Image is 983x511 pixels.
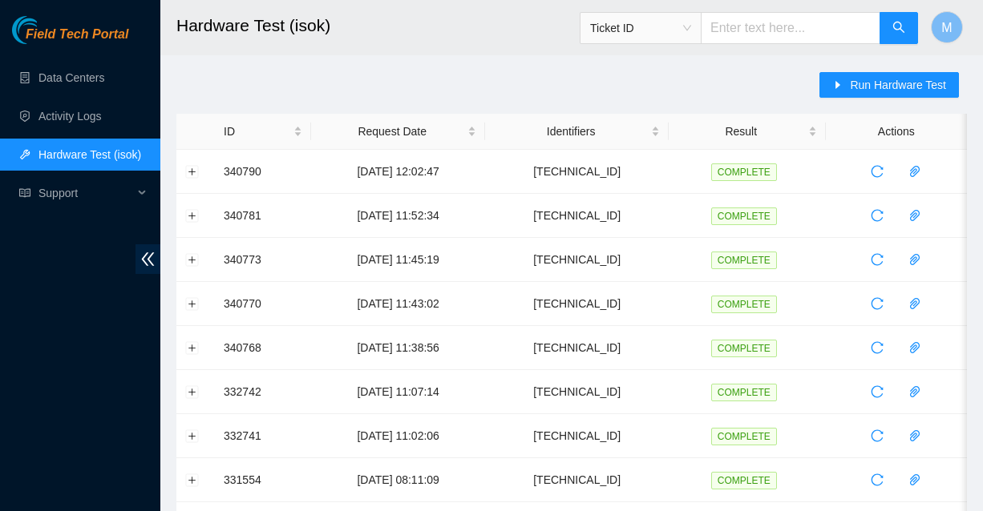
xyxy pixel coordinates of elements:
td: [TECHNICAL_ID] [485,414,669,458]
span: reload [865,385,889,398]
button: caret-rightRun Hardware Test [819,72,959,98]
span: paper-clip [903,253,927,266]
td: [DATE] 08:11:09 [311,458,485,502]
button: reload [864,467,890,493]
a: Activity Logs [38,110,102,123]
span: reload [865,341,889,354]
button: reload [864,291,890,316]
span: search [892,21,905,36]
span: Field Tech Portal [26,27,128,42]
button: reload [864,247,890,272]
span: COMPLETE [711,251,777,269]
td: [TECHNICAL_ID] [485,370,669,414]
span: double-left [136,244,160,274]
td: [TECHNICAL_ID] [485,194,669,238]
td: [DATE] 11:02:06 [311,414,485,458]
td: 340781 [215,194,311,238]
span: paper-clip [903,473,927,486]
button: Expand row [186,385,199,398]
button: M [931,11,963,43]
button: Expand row [186,473,199,486]
button: reload [864,203,890,228]
td: 340790 [215,150,311,194]
span: paper-clip [903,209,927,222]
button: paper-clip [902,379,928,404]
span: paper-clip [903,165,927,178]
span: M [941,18,952,38]
span: reload [865,209,889,222]
button: Expand row [186,253,199,266]
span: paper-clip [903,341,927,354]
th: Actions [826,114,967,150]
td: [TECHNICAL_ID] [485,326,669,370]
span: Run Hardware Test [850,76,946,94]
span: Ticket ID [590,16,691,40]
button: search [880,12,918,44]
button: paper-clip [902,159,928,184]
span: reload [865,429,889,442]
span: COMPLETE [711,384,777,401]
td: [DATE] 11:43:02 [311,282,485,326]
span: COMPLETE [711,340,777,357]
button: paper-clip [902,247,928,272]
a: Hardware Test (isok) [38,148,141,161]
button: reload [864,335,890,360]
td: [TECHNICAL_ID] [485,238,669,282]
span: reload [865,253,889,266]
td: [DATE] 11:07:14 [311,370,485,414]
button: Expand row [186,341,199,354]
span: COMPLETE [711,428,777,445]
td: 340773 [215,238,311,282]
span: paper-clip [903,429,927,442]
td: 332741 [215,414,311,458]
span: paper-clip [903,385,927,398]
button: Expand row [186,297,199,310]
button: paper-clip [902,467,928,493]
button: paper-clip [902,423,928,449]
button: reload [864,379,890,404]
span: COMPLETE [711,163,777,181]
td: [DATE] 12:02:47 [311,150,485,194]
td: 340768 [215,326,311,370]
span: reload [865,165,889,178]
td: [DATE] 11:45:19 [311,238,485,282]
a: Data Centers [38,71,104,84]
td: [DATE] 11:52:34 [311,194,485,238]
button: paper-clip [902,335,928,360]
img: Akamai Technologies [12,16,81,44]
span: caret-right [832,79,843,92]
td: [TECHNICAL_ID] [485,282,669,326]
td: 340770 [215,282,311,326]
span: paper-clip [903,297,927,310]
input: Enter text here... [701,12,880,44]
button: reload [864,159,890,184]
button: Expand row [186,209,199,222]
button: Expand row [186,429,199,442]
span: reload [865,473,889,486]
td: 331554 [215,458,311,502]
span: read [19,187,30,199]
td: [TECHNICAL_ID] [485,458,669,502]
span: Support [38,177,133,209]
a: Akamai TechnologiesField Tech Portal [12,29,128,50]
button: paper-clip [902,291,928,316]
td: 332742 [215,370,311,414]
button: Expand row [186,165,199,178]
button: paper-clip [902,203,928,228]
button: reload [864,423,890,449]
td: [DATE] 11:38:56 [311,326,485,370]
span: COMPLETE [711,296,777,313]
span: reload [865,297,889,310]
td: [TECHNICAL_ID] [485,150,669,194]
span: COMPLETE [711,472,777,489]
span: COMPLETE [711,207,777,225]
